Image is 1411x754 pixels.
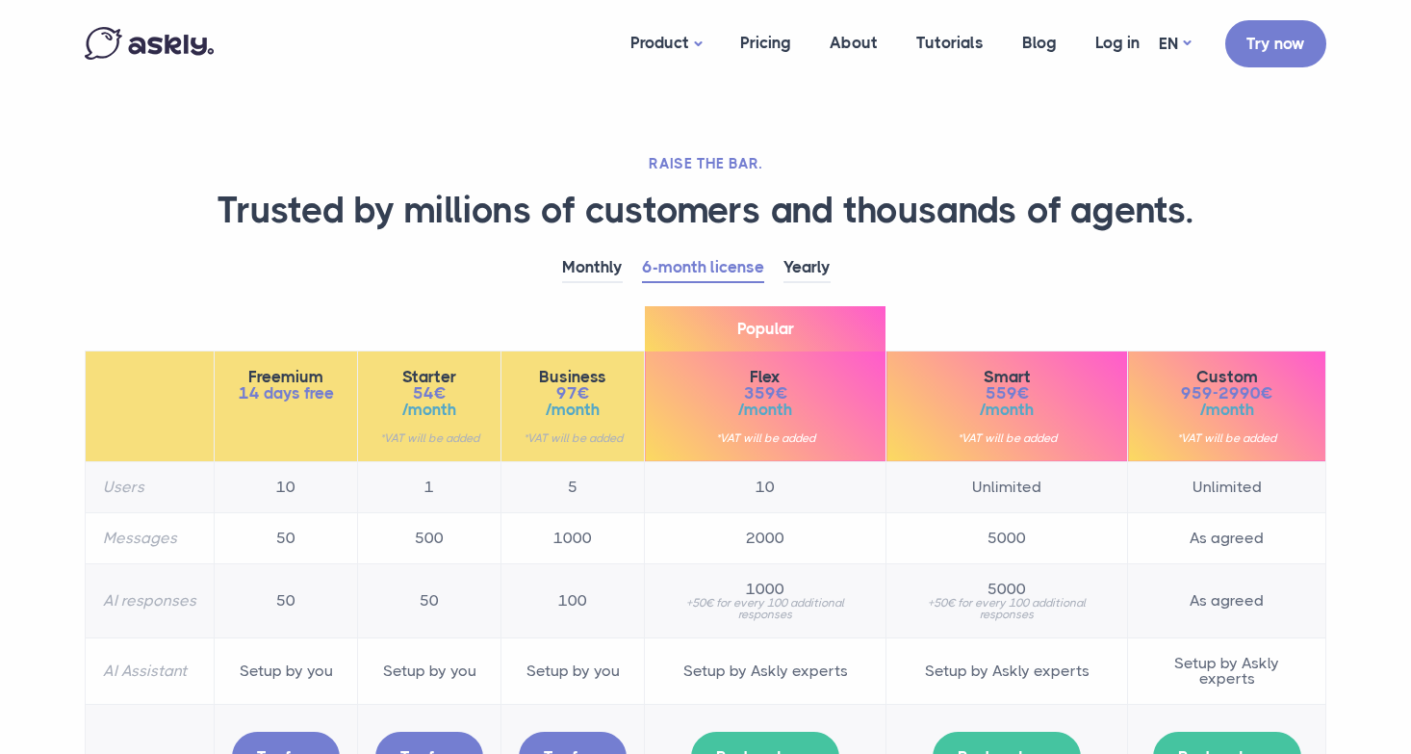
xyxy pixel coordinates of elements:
[721,6,810,80] a: Pricing
[358,563,501,637] td: 50
[662,385,868,402] span: 359€
[1145,593,1308,609] span: As agreed
[904,402,1110,418] span: /month
[1145,432,1308,444] small: *VAT will be added
[501,461,645,512] td: 5
[662,369,868,385] span: Flex
[86,461,215,512] th: Users
[645,512,886,563] td: 2000
[1128,461,1326,512] td: Unlimited
[904,432,1110,444] small: *VAT will be added
[904,369,1110,385] span: Smart
[886,461,1128,512] td: Unlimited
[1076,6,1159,80] a: Log in
[662,597,868,620] small: +50€ for every 100 additional responses
[519,385,627,402] span: 97€
[1159,30,1191,58] a: EN
[1128,512,1326,563] td: As agreed
[519,432,627,444] small: *VAT will be added
[215,637,358,704] td: Setup by you
[215,512,358,563] td: 50
[783,253,831,283] a: Yearly
[662,402,868,418] span: /month
[86,563,215,637] th: AI responses
[519,369,627,385] span: Business
[86,637,215,704] th: AI Assistant
[1145,385,1308,402] span: 959-2990€
[562,253,623,283] a: Monthly
[85,27,214,60] img: Askly
[897,6,1003,80] a: Tutorials
[1128,637,1326,704] td: Setup by Askly experts
[215,461,358,512] td: 10
[1145,402,1308,418] span: /month
[85,154,1326,173] h2: RAISE THE BAR.
[642,253,764,283] a: 6-month license
[904,597,1110,620] small: +50€ for every 100 additional responses
[501,563,645,637] td: 100
[501,637,645,704] td: Setup by you
[662,582,868,597] span: 1000
[375,385,483,402] span: 54€
[358,512,501,563] td: 500
[375,369,483,385] span: Starter
[519,402,627,418] span: /month
[645,637,886,704] td: Setup by Askly experts
[1225,20,1326,67] a: Try now
[645,461,886,512] td: 10
[662,432,868,444] small: *VAT will be added
[904,385,1110,402] span: 559€
[86,512,215,563] th: Messages
[85,188,1326,234] h1: Trusted by millions of customers and thousands of agents.
[232,369,340,385] span: Freemium
[232,385,340,402] span: 14 days free
[215,563,358,637] td: 50
[611,6,721,82] a: Product
[886,512,1128,563] td: 5000
[1145,369,1308,385] span: Custom
[904,582,1110,597] span: 5000
[1003,6,1076,80] a: Blog
[375,432,483,444] small: *VAT will be added
[358,461,501,512] td: 1
[501,512,645,563] td: 1000
[810,6,897,80] a: About
[375,402,483,418] span: /month
[886,637,1128,704] td: Setup by Askly experts
[645,306,885,351] span: Popular
[358,637,501,704] td: Setup by you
